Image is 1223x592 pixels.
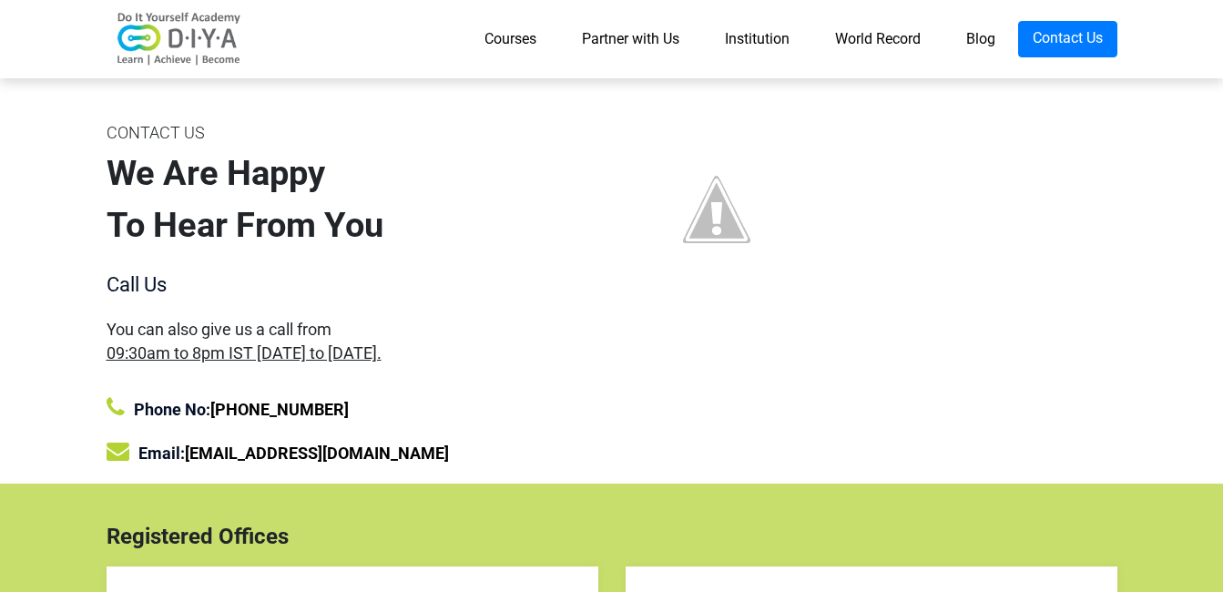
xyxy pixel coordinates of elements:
[210,400,349,419] a: [PHONE_NUMBER]
[943,21,1018,57] a: Blog
[107,118,598,148] div: CONTACT US
[107,396,598,422] div: Phone No:
[107,440,598,465] div: Email:
[626,118,808,301] img: contact%2Bus%2Bimage.jpg
[185,444,449,463] a: [EMAIL_ADDRESS][DOMAIN_NAME]
[107,318,598,363] div: You can also give us a call from
[107,12,252,66] img: logo-v2.png
[559,21,702,57] a: Partner with Us
[107,148,598,251] div: We Are Happy To Hear From You
[1018,21,1117,57] a: Contact Us
[462,21,559,57] a: Courses
[107,343,382,362] span: 09:30am to 8pm IST [DATE] to [DATE].
[93,520,1131,553] div: Registered Offices
[812,21,943,57] a: World Record
[107,270,598,300] div: Call Us
[702,21,812,57] a: Institution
